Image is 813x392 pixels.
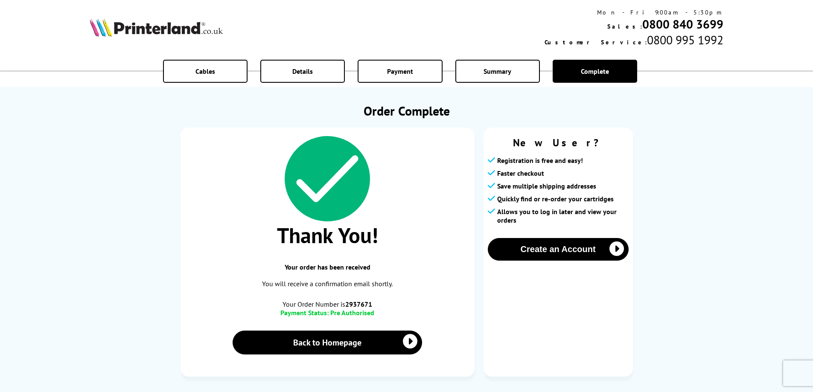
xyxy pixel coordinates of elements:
span: Sales: [607,23,642,30]
span: Quickly find or re-order your cartridges [497,195,614,203]
span: Your Order Number is [189,300,466,308]
h1: Order Complete [181,102,633,119]
a: Back to Homepage [233,331,423,354]
span: Customer Service: [545,38,647,46]
span: Summary [484,67,511,75]
div: Mon - Fri 9:00am - 5:30pm [545,9,723,16]
img: Printerland Logo [90,18,223,37]
span: Allows you to log in later and view your orders [497,207,629,224]
a: 0800 840 3699 [642,16,723,32]
span: Save multiple shipping addresses [497,182,596,190]
span: Payment [387,67,413,75]
span: Complete [581,67,609,75]
span: Faster checkout [497,169,544,177]
span: Pre Authorised [330,308,374,317]
b: 2937671 [345,300,372,308]
span: 0800 995 1992 [647,32,723,48]
span: Details [292,67,313,75]
span: Payment Status: [280,308,329,317]
span: Thank You! [189,221,466,249]
button: Create an Account [488,238,629,261]
span: Registration is free and easy! [497,156,583,165]
span: New User? [488,136,629,149]
span: Cables [195,67,215,75]
p: You will receive a confirmation email shortly. [189,278,466,290]
span: Your order has been received [189,263,466,271]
